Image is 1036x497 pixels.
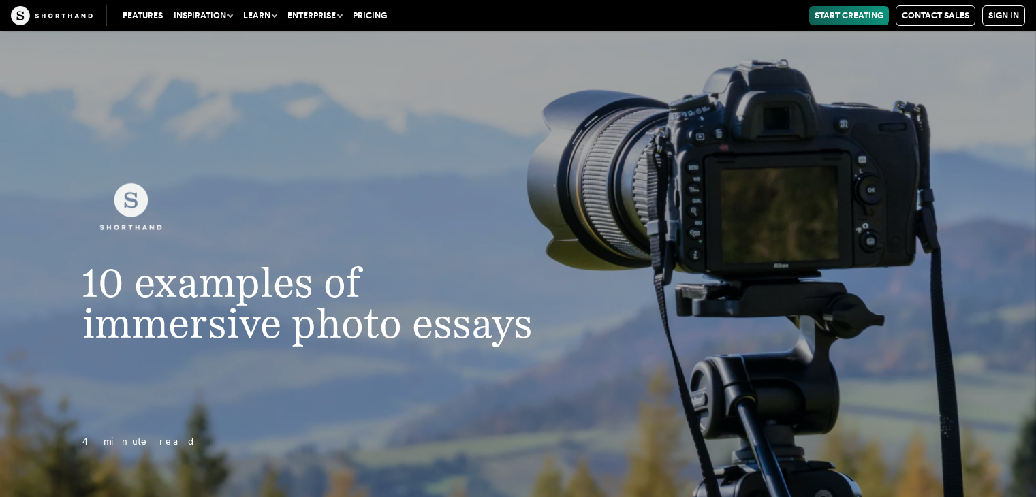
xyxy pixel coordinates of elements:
[809,6,889,25] a: Start Creating
[238,6,282,25] button: Learn
[168,6,238,25] button: Inspiration
[117,6,168,25] a: Features
[55,262,595,343] h1: 10 examples of immersive photo essays
[982,5,1025,26] a: Sign in
[896,5,975,26] a: Contact Sales
[347,6,392,25] a: Pricing
[282,6,347,25] button: Enterprise
[55,434,595,450] p: 4 minute read
[11,6,93,25] img: The Craft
